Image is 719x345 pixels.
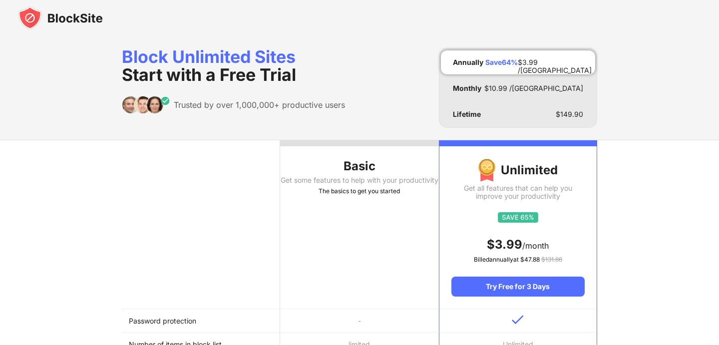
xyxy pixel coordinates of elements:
[478,158,496,182] img: img-premium-medal
[453,110,481,118] div: Lifetime
[451,277,585,297] div: Try Free for 3 Days
[280,186,438,196] div: The basics to get you started
[541,256,562,263] span: $ 131.88
[174,100,345,110] div: Trusted by over 1,000,000+ productive users
[453,58,483,66] div: Annually
[18,6,103,30] img: blocksite-icon-black.svg
[453,84,481,92] div: Monthly
[451,158,585,182] div: Unlimited
[280,158,438,174] div: Basic
[122,309,280,333] td: Password protection
[512,315,524,325] img: v-blue.svg
[498,212,538,223] img: save65.svg
[451,237,585,253] div: /month
[122,48,345,84] div: Block Unlimited Sites
[122,96,170,114] img: trusted-by.svg
[451,255,585,265] div: Billed annually at $ 47.88
[122,64,296,85] span: Start with a Free Trial
[280,309,438,333] td: -
[484,84,583,92] div: $ 10.99 /[GEOGRAPHIC_DATA]
[518,58,592,66] div: $ 3.99 /[GEOGRAPHIC_DATA]
[485,58,518,66] div: Save 64 %
[487,237,522,252] span: $ 3.99
[280,176,438,184] div: Get some features to help with your productivity
[451,184,585,200] div: Get all features that can help you improve your productivity
[556,110,583,118] div: $ 149.90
